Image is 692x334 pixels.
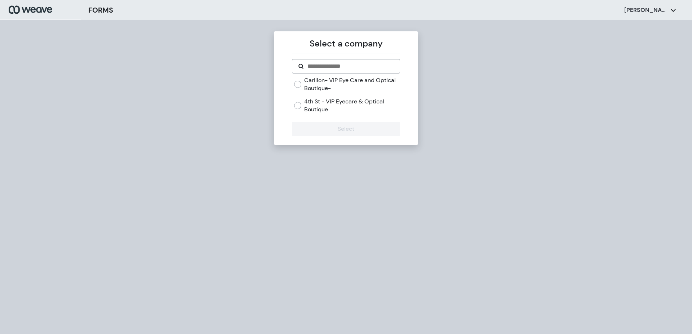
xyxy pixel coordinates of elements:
label: Carillon- VIP Eye Care and Optical Boutique- [304,76,400,92]
button: Select [292,122,400,136]
p: [PERSON_NAME] [624,6,667,14]
h3: FORMS [88,5,113,15]
p: Select a company [292,37,400,50]
label: 4th St - VIP Eyecare & Optical Boutique [304,98,400,113]
input: Search [307,62,394,71]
